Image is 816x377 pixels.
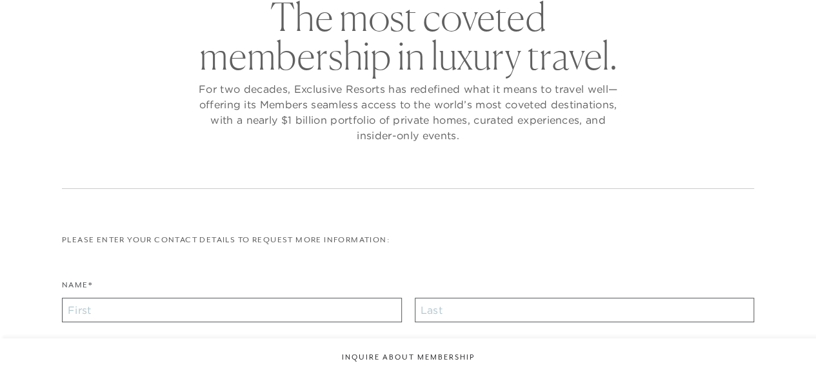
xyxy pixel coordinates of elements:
[62,298,402,322] input: First
[62,234,754,246] p: Please enter your contact details to request more information:
[195,81,621,143] p: For two decades, Exclusive Resorts has redefined what it means to travel well—offering its Member...
[765,15,782,24] button: Open navigation
[415,298,755,322] input: Last
[62,279,92,298] label: Name*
